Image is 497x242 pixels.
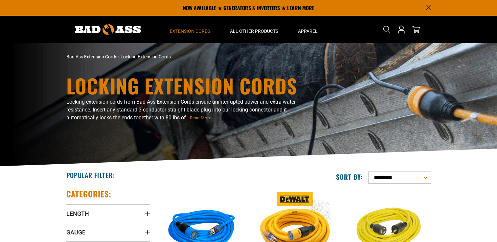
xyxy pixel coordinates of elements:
span: All Other Products [230,28,278,34]
h2: Popular Filter: [66,171,115,179]
summary: Gauge [66,223,150,241]
span: Read More [190,115,211,120]
a: Bad Ass Extension Cords [66,54,117,59]
h1: Locking Extension Cords [66,76,306,95]
label: Sort by: [336,172,363,181]
span: Locking Extension Cords [121,54,171,59]
span: Length [66,210,89,217]
summary: Search [382,24,392,35]
span: Apparel [298,28,318,34]
img: Bad Ass Extension Cords [75,24,141,35]
summary: Length [66,204,150,223]
span: Locking extension cords from Bad Ass Extension Cords ensure uninterrupted power and extra water r... [66,99,296,121]
summary: Apparel [288,16,328,43]
span: Gauge [66,229,85,236]
summary: All Other Products [220,16,288,43]
span: › [118,54,120,59]
h2: Categories: [66,189,112,199]
nav: breadcrumbs [66,53,306,60]
summary: Extension Cords [160,16,220,43]
span: Extension Cords [170,28,210,34]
